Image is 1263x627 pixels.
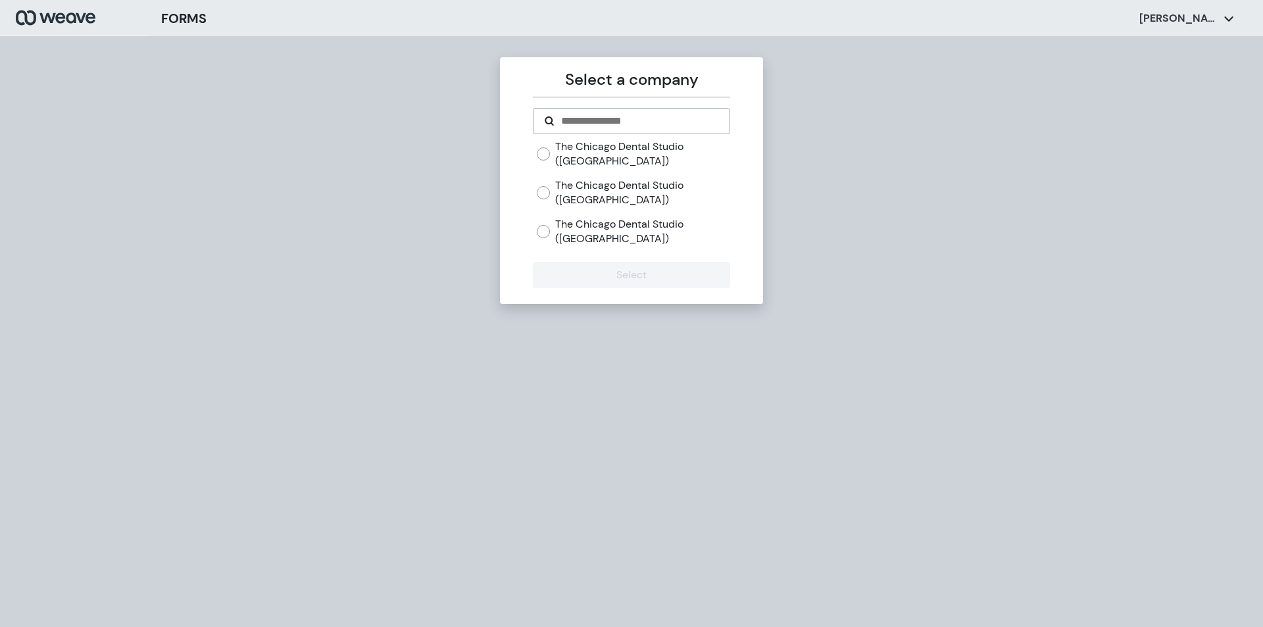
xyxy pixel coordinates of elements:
[533,68,730,91] p: Select a company
[555,178,730,207] label: The Chicago Dental Studio ([GEOGRAPHIC_DATA])
[555,217,730,245] label: The Chicago Dental Studio ([GEOGRAPHIC_DATA])
[161,9,207,28] h3: FORMS
[555,139,730,168] label: The Chicago Dental Studio ([GEOGRAPHIC_DATA])
[533,262,730,288] button: Select
[560,113,718,129] input: Search
[1139,11,1218,26] p: [PERSON_NAME]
